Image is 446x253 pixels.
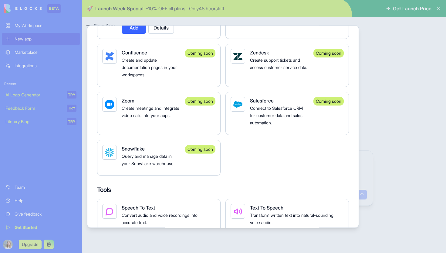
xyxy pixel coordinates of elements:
[250,213,333,225] span: Transform written text into natural-sounding voice audio.
[185,145,215,154] div: Coming soon
[122,98,134,104] span: Zoom
[122,57,177,77] span: Create and update documentation pages in your workspaces.
[185,49,215,57] div: Coming soon
[250,106,303,125] span: Connect to Salesforce CRM for customer data and sales automation.
[250,205,283,211] span: Text To Speech
[148,22,174,34] button: Details
[122,205,155,211] span: Speech To Text
[122,50,147,56] span: Confluence
[313,97,344,106] div: Coming soon
[313,49,344,57] div: Coming soon
[250,98,274,104] span: Salesforce
[122,154,174,166] span: Query and manage data in your Snowflake warehouse.
[185,97,215,106] div: Coming soon
[250,57,307,70] span: Create support tickets and access customer service data.
[122,106,179,118] span: Create meetings and integrate video calls into your apps.
[250,50,269,56] span: Zendesk
[122,22,146,34] button: Add
[97,185,349,194] h4: Tools
[122,146,145,152] span: Snowflake
[122,213,198,225] span: Convert audio and voice recordings into accurate text.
